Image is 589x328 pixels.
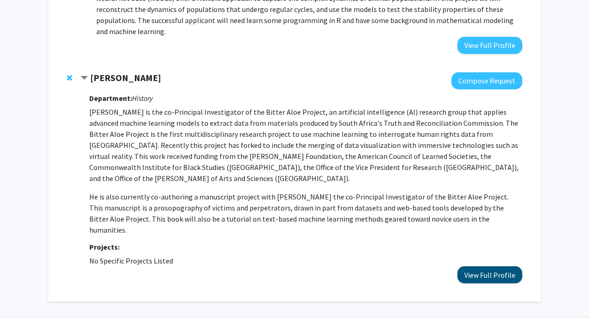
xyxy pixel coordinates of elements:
button: View Full Profile [457,37,522,54]
span: No Specific Projects Listed [89,256,173,265]
iframe: Chat [7,287,39,321]
i: History [132,94,153,103]
strong: [PERSON_NAME] [90,72,161,83]
span: Contract Stephen Davis Bookmark [81,75,88,82]
button: Compose Request to Stephen Davis [451,72,522,89]
button: View Full Profile [457,266,522,283]
p: [PERSON_NAME] is the co-Principal Investigator of the Bitter Aloe Project, an artificial intellig... [89,106,522,184]
p: He is also currently co-authoring a manuscript project with [PERSON_NAME] the co-Principal Invest... [89,191,522,235]
span: Remove Stephen Davis from bookmarks [67,74,72,82]
strong: Department: [89,94,132,103]
strong: Projects: [89,242,120,252]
